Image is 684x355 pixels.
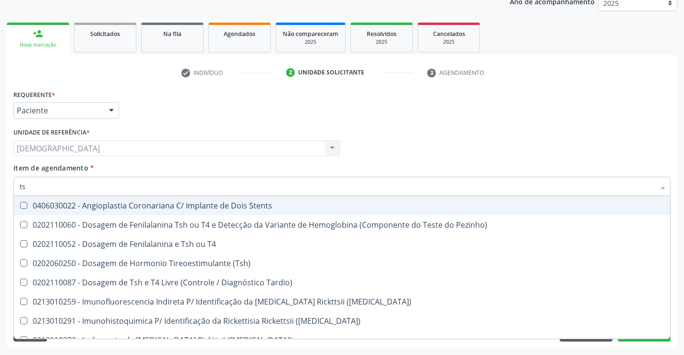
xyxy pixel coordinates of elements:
[20,259,664,267] div: 0202060250 - Dosagem de Hormonio Tireoestimulante (Tsh)
[20,202,664,209] div: 0406030022 - Angioplastia Coronariana C/ Implante de Dois Stents
[358,38,406,46] div: 2025
[20,240,664,248] div: 0202110052 - Dosagem de Fenilalanina e Tsh ou T4
[20,177,655,196] input: Buscar por procedimentos
[20,317,664,325] div: 0213010291 - Imunohistoquimica P/ Identificação da Rickettisia Rickettsii ([MEDICAL_DATA])
[367,30,396,38] span: Resolvidos
[163,30,181,38] span: Na fila
[286,68,295,77] div: 2
[298,68,364,77] div: Unidade solicitante
[13,41,62,49] div: Nova marcação
[13,87,55,102] label: Requerente
[20,298,664,306] div: 0213010259 - Imunofluorescencia Indireta P/ Identificação da [MEDICAL_DATA] Rickttsii ([MEDICAL_D...
[33,28,43,39] div: person_add
[283,38,338,46] div: 2025
[13,163,88,172] span: Item de agendamento
[20,336,664,344] div: 0213010372 - Isolamento da [MEDICAL_DATA] Rickttsii ([MEDICAL_DATA])
[90,30,120,38] span: Solicitados
[17,106,99,115] span: Paciente
[433,30,465,38] span: Cancelados
[13,125,90,140] label: Unidade de referência
[20,221,664,229] div: 0202110060 - Dosagem de Fenilalanina Tsh ou T4 e Detecção da Variante de Hemoglobina (Componente ...
[425,38,473,46] div: 2025
[20,279,664,286] div: 0202110087 - Dosagem de Tsh e T4 Livre (Controle / Diagnóstico Tardio)
[283,30,338,38] span: Não compareceram
[224,30,255,38] span: Agendados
